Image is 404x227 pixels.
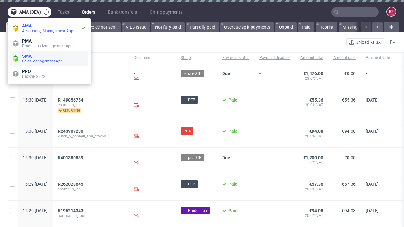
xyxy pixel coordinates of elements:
span: 0% VAT [300,160,323,165]
a: PROPackhelp Pro [10,66,88,81]
span: ama (dev) [19,10,41,14]
a: PMAProduction Management App [10,36,88,51]
span: - [259,97,290,113]
a: Overdue split payments [220,22,274,32]
div: - [134,97,171,108]
a: All [6,22,24,32]
span: Amount total [300,55,323,61]
span: Paid [229,129,238,134]
span: → Production [183,208,207,213]
a: Orders [78,7,99,17]
span: €57.36 [309,182,323,187]
a: Online payments [146,7,186,17]
span: Due [222,155,230,160]
a: R243909230 [58,129,85,134]
span: Upload XLSX [354,40,382,44]
a: Partially paid [186,22,219,32]
span: PCA [183,128,191,134]
span: 20.0% VAT [300,134,323,139]
div: - [134,155,171,166]
span: Sales Management App [22,59,63,63]
span: - [259,182,290,193]
button: ama (dev) [8,7,51,17]
span: returning [58,108,81,113]
span: [DATE] [366,208,379,213]
a: SMASales Management App [10,51,88,66]
span: [DATE] [366,129,379,134]
div: - [134,129,171,140]
button: Upload XLSX [346,38,385,46]
span: €55.36 [342,97,356,102]
span: Paid [229,97,238,102]
a: R149856754 [58,97,85,102]
a: Unpaid [275,22,297,32]
a: Bank transfers [104,7,141,17]
span: 20.0% VAT [300,187,323,192]
span: €0.00 [344,71,356,76]
figcaption: e2 [387,7,396,16]
span: R149856754 [58,97,83,102]
span: [DATE] [366,97,379,102]
div: - [134,71,171,82]
span: AMA [22,23,32,28]
a: VIES Issue [122,22,150,32]
span: - [366,71,390,82]
span: Accounting Management App [22,29,73,33]
span: €94.08 [309,208,323,213]
span: 23.0% VAT [300,76,323,81]
span: - [366,155,390,166]
span: Payment date [366,55,390,61]
span: €94.08 [342,208,356,213]
span: Due [222,71,230,76]
div: - [134,182,171,193]
span: champlin_inc [58,102,124,108]
a: Not fully paid [151,22,185,32]
span: Paid [229,182,238,187]
span: €57.36 [342,182,356,187]
span: €1,476.00 [303,71,323,76]
span: 20.0% VAT [300,102,323,108]
span: Production Management App [22,44,73,48]
span: PMA [22,38,32,44]
span: SMA [22,54,32,59]
span: R262028645 [58,182,83,187]
a: Missing invoice [339,22,376,32]
span: €94.08 [309,129,323,134]
span: €94.08 [342,129,356,134]
span: Document [134,55,171,61]
span: kutch_o_connell_and_crooks [58,134,124,139]
span: champlin_inc [58,187,124,192]
span: Stage [181,55,212,61]
span: R401380839 [58,155,83,160]
span: £1,200.00 [303,155,323,160]
a: Reprint [316,22,337,32]
span: Paid [229,208,238,213]
span: Amount paid [333,55,356,61]
span: PRO [22,69,31,74]
span: £0.00 [344,155,356,160]
span: €55.36 [309,97,323,102]
span: → DTP [183,181,195,187]
span: 15:30 [DATE] [23,155,48,160]
span: Packhelp Pro [22,74,45,79]
a: Tasks [54,7,73,17]
span: Payment deadline [259,55,290,61]
span: 15:29 [DATE] [23,208,48,213]
a: R195214343 [58,208,85,213]
span: 15:30 [DATE] [23,129,48,134]
a: Invoice not sent [82,22,121,32]
a: R262028645 [58,182,85,187]
span: - [259,208,290,219]
span: Payment status [222,55,249,61]
span: - [259,71,290,82]
span: - [259,129,290,140]
span: R243909230 [58,129,83,134]
span: hartmann_group [58,213,124,218]
span: [DATE] [366,182,379,187]
span: → pre-DTP [183,71,202,76]
span: 20.0% VAT [300,213,323,218]
span: → pre-DTP [183,155,202,160]
span: 15:29 [DATE] [23,182,48,187]
span: R195214343 [58,208,83,213]
span: → DTP [183,97,195,103]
